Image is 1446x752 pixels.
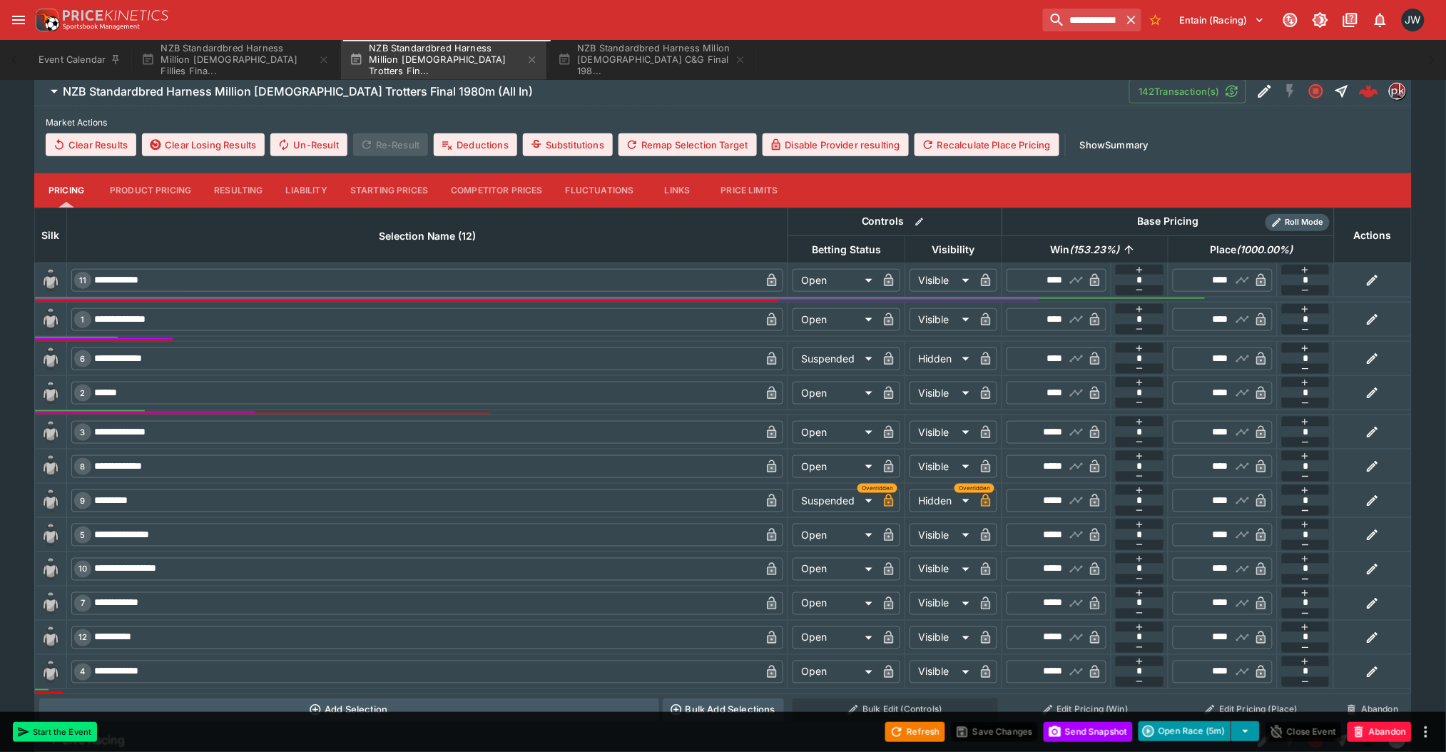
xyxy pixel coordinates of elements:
[39,626,62,649] img: blank-silk.png
[788,208,1002,235] th: Controls
[78,354,88,364] span: 6
[646,173,710,208] button: Links
[341,40,546,80] button: NZB Standardbred Harness Million [DEMOGRAPHIC_DATA] Trotters Fin...
[78,667,88,677] span: 4
[46,133,136,156] button: Clear Results
[1348,722,1412,742] button: Abandon
[39,308,62,331] img: blank-silk.png
[1308,83,1325,100] svg: Closed
[793,308,877,331] div: Open
[78,599,88,609] span: 7
[39,592,62,615] img: blank-silk.png
[34,173,98,208] button: Pricing
[133,40,338,80] button: NZB Standardbred Harness Million [DEMOGRAPHIC_DATA] Fillies Fina...
[1171,9,1273,31] button: Select Tenant
[1368,7,1393,33] button: Notifications
[35,208,67,263] th: Silk
[34,77,1129,106] button: NZB Standardbred Harness Million [DEMOGRAPHIC_DATA] Trotters Final 1980m (All In)
[554,173,646,208] button: Fluctuations
[31,6,60,34] img: PriceKinetics Logo
[1236,241,1293,258] em: ( 1000.00 %)
[39,558,62,581] img: blank-silk.png
[1144,9,1167,31] button: No Bookmarks
[793,558,877,581] div: Open
[78,315,88,325] span: 1
[793,698,998,721] button: Bulk Edit (Controls)
[1329,78,1355,104] button: Straight
[793,421,877,444] div: Open
[63,10,168,21] img: PriceKinetics
[1338,7,1363,33] button: Documentation
[1303,78,1329,104] button: Closed
[39,382,62,405] img: blank-silk.png
[39,661,62,684] img: blank-silk.png
[793,524,877,547] div: Open
[1417,723,1435,741] button: more
[39,455,62,478] img: blank-silk.png
[1278,78,1303,104] button: SGM Disabled
[1348,723,1412,738] span: Mark an event as closed and abandoned.
[46,112,1400,133] label: Market Actions
[39,698,659,721] button: Add Selection
[793,626,877,649] div: Open
[1397,4,1429,36] button: Jayden Wyke
[793,455,877,478] div: Open
[275,173,339,208] button: Liability
[434,133,517,156] button: Deductions
[910,421,974,444] div: Visible
[39,489,62,512] img: blank-silk.png
[862,484,893,493] span: Overridden
[915,133,1059,156] button: Recalculate Place Pricing
[1390,83,1405,99] img: pricekinetics
[910,308,974,331] div: Visible
[710,173,790,208] button: Price Limits
[39,524,62,547] img: blank-silk.png
[39,421,62,444] img: blank-silk.png
[1007,698,1164,721] button: Edit Pricing (Win)
[13,722,97,742] button: Start the Event
[270,133,347,156] button: Un-Result
[98,173,203,208] button: Product Pricing
[353,133,428,156] span: Re-Result
[793,382,877,405] div: Open
[910,592,974,615] div: Visible
[793,269,877,292] div: Open
[39,347,62,370] img: blank-silk.png
[618,133,757,156] button: Remap Selection Target
[910,347,974,370] div: Hidden
[793,489,877,512] div: Suspended
[1280,216,1330,228] span: Roll Mode
[1338,698,1407,721] button: Abandon
[910,269,974,292] div: Visible
[910,455,974,478] div: Visible
[63,84,533,99] h6: NZB Standardbred Harness Million [DEMOGRAPHIC_DATA] Trotters Final 1980m (All In)
[1402,9,1425,31] div: Jayden Wyke
[1252,78,1278,104] button: Edit Detail
[1139,721,1260,741] div: split button
[663,698,784,721] button: Bulk Add Selections via CSV Data
[959,484,990,493] span: Overridden
[1071,133,1157,156] button: ShowSummary
[1308,7,1333,33] button: Toggle light/dark mode
[142,133,265,156] button: Clear Losing Results
[1266,214,1330,231] div: Show/hide Price Roll mode configuration.
[203,173,274,208] button: Resulting
[910,661,974,684] div: Visible
[910,558,974,581] div: Visible
[885,722,945,742] button: Refresh
[1359,81,1379,101] img: logo-cerberus--red.svg
[78,388,88,398] span: 2
[793,347,877,370] div: Suspended
[76,564,90,574] span: 10
[910,213,929,231] button: Bulk edit
[6,7,31,33] button: open drawer
[1043,9,1121,31] input: search
[1194,241,1308,258] span: Place(1000.00%)
[30,40,130,80] button: Event Calendar
[910,489,974,512] div: Hidden
[1035,241,1136,258] span: Win(153.23%)
[78,496,88,506] span: 9
[1359,81,1379,101] div: 09d8abc8-238f-4a6d-aa4d-d7914a40f59c
[1389,83,1406,100] div: pricekinetics
[63,24,140,30] img: Sportsbook Management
